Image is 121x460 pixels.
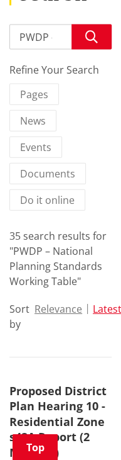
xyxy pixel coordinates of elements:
span: Documents [20,166,75,180]
span: Do it online [20,193,75,206]
div: 35 search results for "PWDP – National Planning Standards Working Table" [9,228,112,288]
iframe: Messenger Launcher [63,407,108,452]
a: Top [13,434,58,460]
span: News [20,113,46,127]
div: Refine Your Search [9,62,112,77]
div: Sort by [9,301,29,331]
span: Pages [20,87,48,101]
button: Relevance [34,303,82,314]
span: Events [20,140,51,154]
input: Search input [9,24,112,49]
a: Proposed District Plan Hearing 10 - Residential Zone s42A Report (2 MB, PDF) [9,383,107,459]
